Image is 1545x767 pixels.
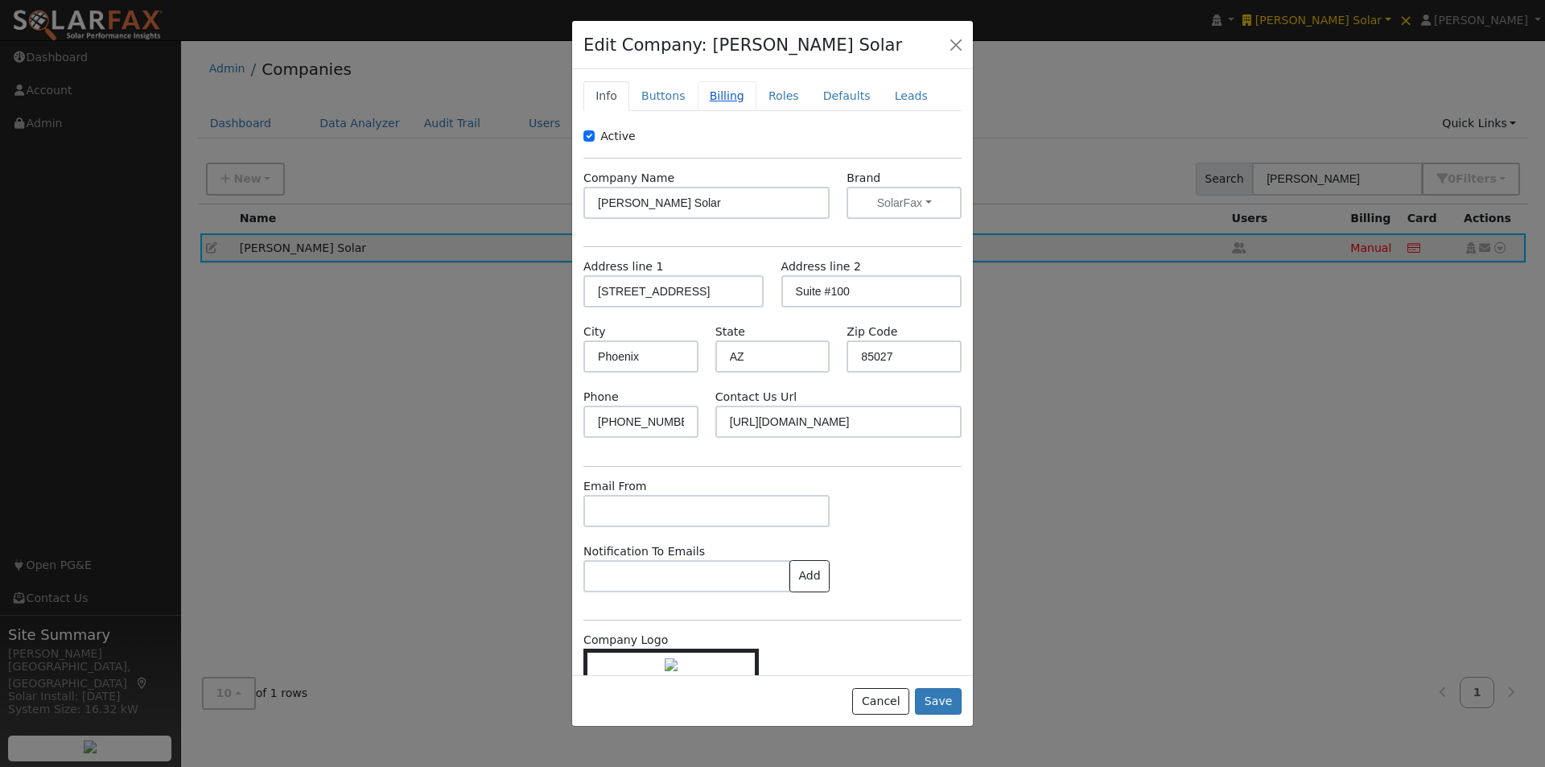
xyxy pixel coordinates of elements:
[583,258,663,275] label: Address line 1
[781,258,861,275] label: Address line 2
[756,81,811,111] a: Roles
[583,81,629,111] a: Info
[698,81,756,111] a: Billing
[583,32,902,58] h4: Edit Company: [PERSON_NAME] Solar
[600,128,636,145] label: Active
[583,543,705,560] label: Notification To Emails
[715,324,745,340] label: State
[847,170,880,187] label: Brand
[629,81,698,111] a: Buttons
[715,389,797,406] label: Contact Us Url
[583,478,646,495] label: Email From
[665,658,678,671] img: retrieve
[789,560,830,592] button: Add
[583,324,606,340] label: City
[811,81,883,111] a: Defaults
[583,389,619,406] label: Phone
[847,187,962,219] button: SolarFax
[915,688,962,715] button: Save
[583,170,674,187] label: Company Name
[852,688,909,715] button: Cancel
[583,130,595,142] input: Active
[883,81,940,111] a: Leads
[583,632,668,649] label: Company Logo
[847,324,897,340] label: Zip Code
